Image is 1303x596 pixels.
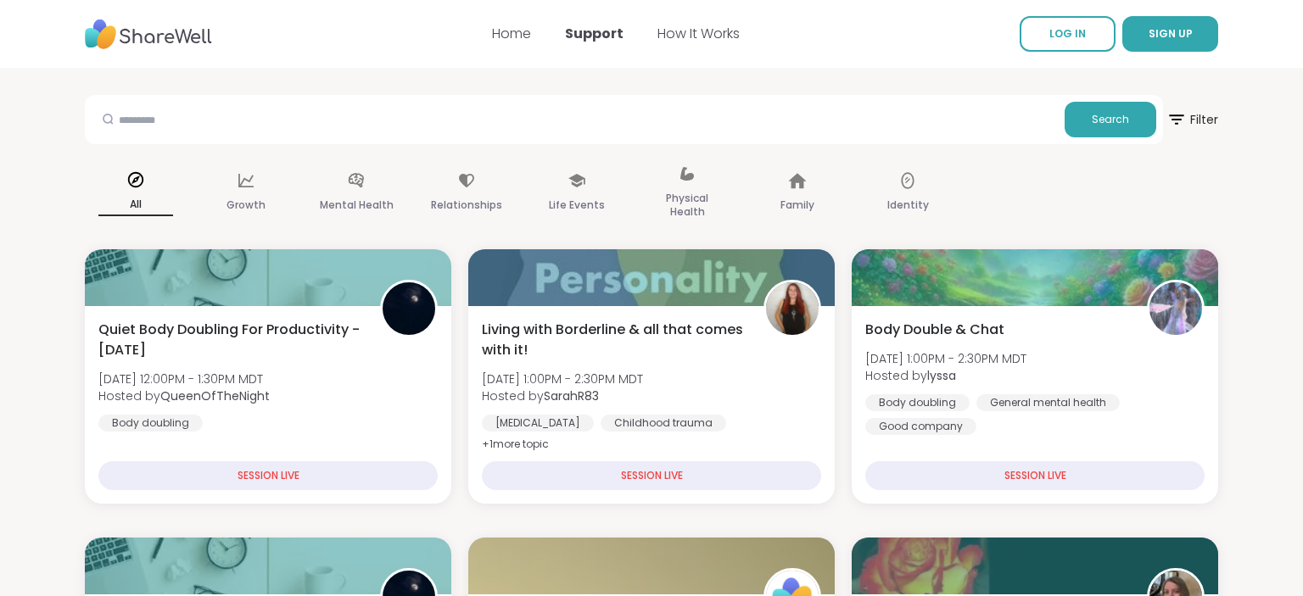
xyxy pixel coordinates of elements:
[865,394,970,411] div: Body doubling
[383,282,435,335] img: QueenOfTheNight
[160,387,270,404] b: QueenOfTheNight
[1122,16,1218,52] button: SIGN UP
[482,320,745,360] span: Living with Borderline & all that comes with it!
[976,394,1120,411] div: General mental health
[98,320,361,360] span: Quiet Body Doubling For Productivity - [DATE]
[657,24,740,43] a: How It Works
[780,195,814,215] p: Family
[887,195,929,215] p: Identity
[865,367,1026,384] span: Hosted by
[482,461,821,490] div: SESSION LIVE
[865,350,1026,367] span: [DATE] 1:00PM - 2:30PM MDT
[1049,26,1086,41] span: LOG IN
[865,461,1205,490] div: SESSION LIVE
[492,24,531,43] a: Home
[98,415,203,432] div: Body doubling
[320,195,394,215] p: Mental Health
[431,195,502,215] p: Relationships
[1149,26,1193,41] span: SIGN UP
[1020,16,1116,52] a: LOG IN
[565,24,624,43] a: Support
[544,387,599,404] b: SarahR83
[1149,282,1202,335] img: lyssa
[549,195,605,215] p: Life Events
[98,387,270,404] span: Hosted by
[650,188,724,222] p: Physical Health
[927,367,956,384] b: lyssa
[98,370,270,387] span: [DATE] 12:00PM - 1:30PM MDT
[482,370,643,387] span: [DATE] 1:00PM - 2:30PM MDT
[1092,112,1129,127] span: Search
[766,282,819,335] img: SarahR83
[1166,95,1218,144] button: Filter
[1065,102,1156,137] button: Search
[482,387,643,404] span: Hosted by
[98,461,438,490] div: SESSION LIVE
[482,415,594,432] div: [MEDICAL_DATA]
[601,415,726,432] div: Childhood trauma
[85,11,212,58] img: ShareWell Nav Logo
[1166,99,1218,140] span: Filter
[865,320,1004,340] span: Body Double & Chat
[865,418,976,435] div: Good company
[226,195,266,215] p: Growth
[98,194,173,216] p: All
